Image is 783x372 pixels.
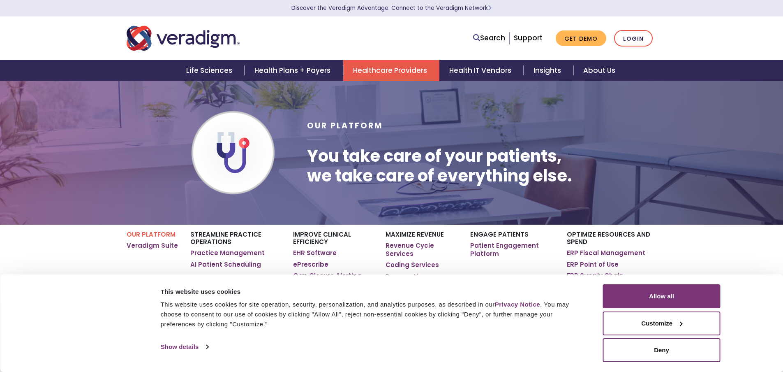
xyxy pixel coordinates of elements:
[291,4,492,12] a: Discover the Veradigm Advantage: Connect to the Veradigm NetworkLearn More
[386,272,457,288] a: Payerpath Clearinghouse
[573,60,625,81] a: About Us
[567,249,645,257] a: ERP Fiscal Management
[556,30,606,46] a: Get Demo
[488,4,492,12] span: Learn More
[176,60,245,81] a: Life Sciences
[386,242,457,258] a: Revenue Cycle Services
[293,249,337,257] a: EHR Software
[514,33,543,43] a: Support
[567,272,624,280] a: ERP Supply Chain
[127,25,240,52] img: Veradigm logo
[603,312,721,335] button: Customize
[307,146,572,186] h1: You take care of your patients, we take care of everything else.
[245,60,343,81] a: Health Plans + Payers
[439,60,524,81] a: Health IT Vendors
[161,300,584,329] div: This website uses cookies for site operation, security, personalization, and analytics purposes, ...
[567,260,619,269] a: ERP Point of Use
[603,338,721,362] button: Deny
[190,260,261,269] a: AI Patient Scheduling
[473,33,505,44] a: Search
[524,60,573,81] a: Insights
[190,249,265,257] a: Practice Management
[386,261,439,269] a: Coding Services
[603,284,721,308] button: Allow all
[614,30,653,47] a: Login
[161,341,208,353] a: Show details
[293,260,328,269] a: ePrescribe
[307,120,383,131] span: Our Platform
[343,60,439,81] a: Healthcare Providers
[127,242,178,250] a: Veradigm Suite
[470,242,554,258] a: Patient Engagement Platform
[293,272,362,280] a: Gap Closure Alerting
[495,301,540,308] a: Privacy Notice
[161,287,584,297] div: This website uses cookies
